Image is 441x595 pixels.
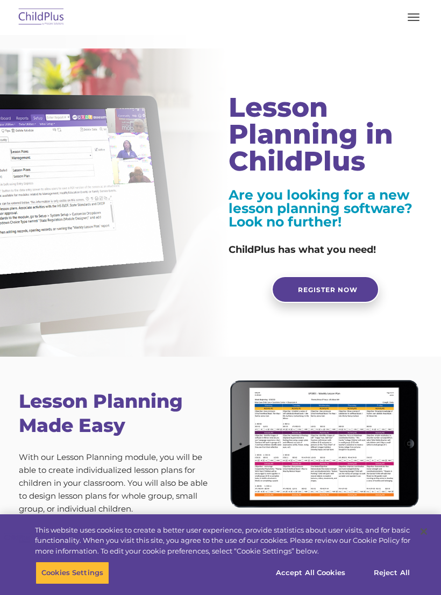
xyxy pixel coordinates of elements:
span: Register Now [298,286,358,294]
button: Cookies Settings [35,562,109,584]
span: Lesson Planning in ChildPlus [229,91,393,178]
button: Close [412,520,436,543]
img: Tablet-horizontal [229,376,422,512]
p: With our Lesson Planning module, you will be able to create individualized lesson plans for child... [19,451,212,515]
img: ChildPlus by Procare Solutions [16,5,67,30]
button: Reject All [358,562,425,584]
a: Register Now [272,276,379,303]
span: Lesson Planning Made Easy [19,389,183,437]
strong: Are you looking for a new lesson planning software? Look no further! [229,187,412,230]
div: This website uses cookies to create a better user experience, provide statistics about user visit... [35,525,410,557]
strong: ChildPlus has what you need! [229,244,376,256]
button: Accept All Cookies [270,562,351,584]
